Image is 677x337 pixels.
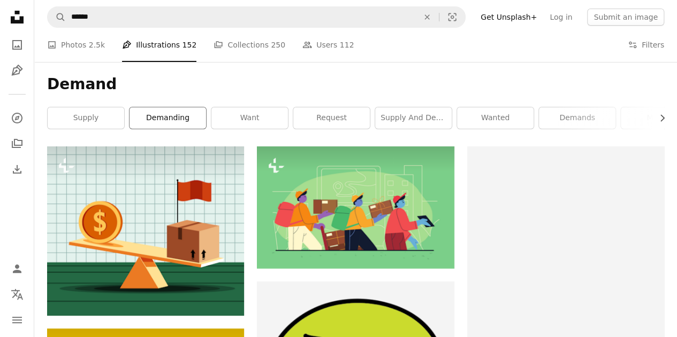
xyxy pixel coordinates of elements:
[130,107,206,129] a: demanding
[415,7,439,27] button: Clear
[6,34,28,56] a: Photos
[271,39,285,51] span: 250
[47,6,466,28] form: Find visuals sitewide
[457,107,534,129] a: wanted
[6,6,28,30] a: Home — Unsplash
[214,28,285,62] a: Collections 250
[375,107,452,129] a: supply and demand
[302,28,354,62] a: Users 112
[6,133,28,154] a: Collections
[6,159,28,180] a: Download History
[48,7,66,27] button: Search Unsplash
[47,28,105,62] a: Photos 2.5k
[211,107,288,129] a: want
[6,284,28,305] button: Language
[6,107,28,129] a: Explore
[293,107,370,129] a: request
[6,309,28,331] button: Menu
[6,258,28,279] a: Log in / Sign up
[652,107,664,129] button: scroll list to the right
[340,39,354,51] span: 112
[257,146,454,269] img: delivery workers online shop boxes
[47,75,664,94] h1: Demand
[539,107,615,129] a: demands
[48,107,124,129] a: supply
[628,28,664,62] button: Filters
[47,146,244,316] img: Money is weighed against a box and a flag.
[89,39,105,51] span: 2.5k
[439,7,465,27] button: Visual search
[543,9,579,26] a: Log in
[47,226,244,236] a: Money is weighed against a box and a flag.
[474,9,543,26] a: Get Unsplash+
[257,202,454,212] a: delivery workers online shop boxes
[6,60,28,81] a: Illustrations
[587,9,664,26] button: Submit an image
